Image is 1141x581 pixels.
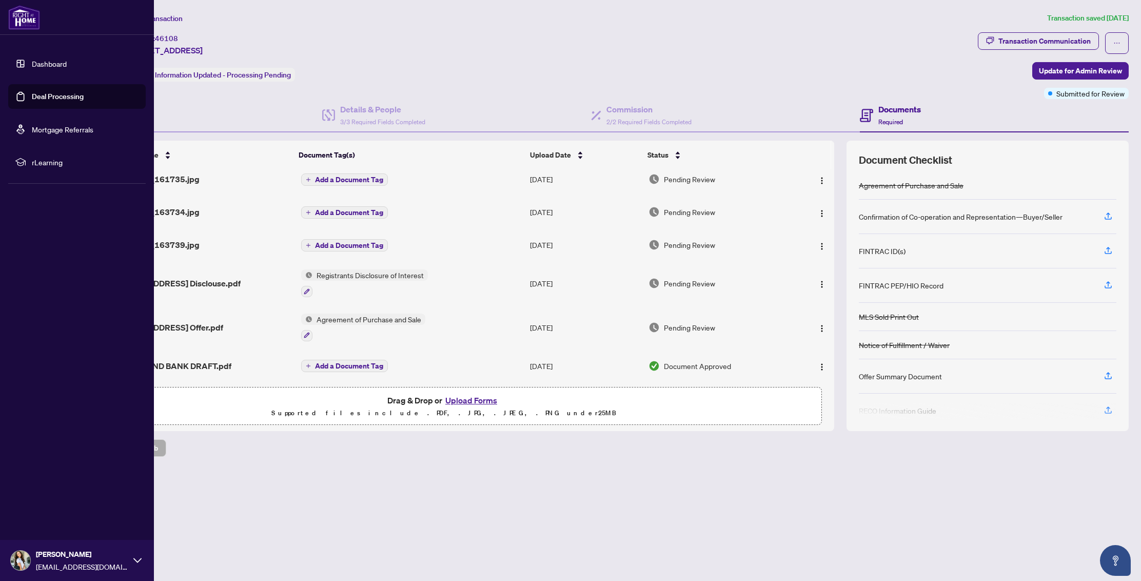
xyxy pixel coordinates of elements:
span: 2/2 Required Fields Completed [606,118,692,126]
button: Add a Document Tag [301,359,388,373]
span: [STREET_ADDRESS] [127,44,203,56]
a: Mortgage Referrals [32,125,93,134]
span: View Transaction [128,14,183,23]
button: Update for Admin Review [1032,62,1129,80]
span: Drag & Drop orUpload FormsSupported files include .PDF, .JPG, .JPEG, .PNG under25MB [66,388,821,425]
img: Document Status [648,206,660,218]
span: Registrants Disclosure of Interest [312,269,428,281]
h4: Commission [606,103,692,115]
button: Logo [814,358,830,374]
img: Document Status [648,173,660,185]
div: Offer Summary Document [859,371,942,382]
span: rLearning [32,157,139,168]
span: [PERSON_NAME] [36,549,128,560]
span: 46108 [155,34,178,43]
div: Agreement of Purchase and Sale [859,180,963,191]
td: [DATE] [526,261,644,305]
span: Update for Admin Review [1039,63,1122,79]
div: FINTRAC ID(s) [859,245,906,257]
div: Status: [127,68,295,82]
img: Logo [818,280,826,288]
span: plus [306,177,311,182]
div: Transaction Communication [998,33,1091,49]
article: Transaction saved [DATE] [1047,12,1129,24]
button: Status IconAgreement of Purchase and Sale [301,314,425,341]
span: Document Approved [664,360,731,372]
td: [DATE] [526,228,644,261]
img: Document Status [648,360,660,372]
span: [STREET_ADDRESS] Disclouse.pdf [110,277,241,289]
img: Document Status [648,322,660,333]
img: Logo [818,324,826,333]
span: Pending Review [664,173,715,185]
span: ellipsis [1113,40,1120,47]
img: Logo [818,209,826,218]
button: Add a Document Tag [301,206,388,219]
td: [DATE] [526,196,644,228]
button: Add a Document Tag [301,239,388,251]
div: MLS Sold Print Out [859,311,919,322]
div: FINTRAC PEP/HIO Record [859,280,943,291]
button: Logo [814,319,830,336]
span: Status [647,149,668,161]
img: Document Status [648,239,660,250]
span: plus [306,363,311,369]
span: Pending Review [664,322,715,333]
th: (12) File Name [105,141,295,169]
span: [EMAIL_ADDRESS][DOMAIN_NAME] [36,561,128,572]
img: Status Icon [301,314,312,325]
img: Document Status [648,278,660,289]
span: plus [306,243,311,248]
span: Add a Document Tag [315,362,383,370]
span: Required [878,118,903,126]
span: Submitted for Review [1056,88,1125,99]
span: Information Updated - Processing Pending [155,70,291,80]
h4: Details & People [340,103,425,115]
span: Document Checklist [859,153,952,167]
button: Logo [814,237,830,253]
td: [DATE] [526,350,644,382]
span: RBC SLIP AND BANK DRAFT.pdf [110,360,231,372]
span: Pending Review [664,206,715,218]
div: Notice of Fulfillment / Waiver [859,339,950,351]
th: Status [643,141,790,169]
span: Add a Document Tag [315,176,383,183]
a: Dashboard [32,59,67,68]
span: Upload Date [530,149,571,161]
button: Add a Document Tag [301,173,388,186]
span: Add a Document Tag [315,242,383,249]
button: Upload Forms [442,394,500,407]
a: Deal Processing [32,92,84,101]
button: Open asap [1100,545,1131,576]
th: Upload Date [526,141,643,169]
img: logo [8,5,40,30]
img: Logo [818,363,826,371]
button: Add a Document Tag [301,238,388,251]
button: Logo [814,275,830,292]
span: Drag & Drop or [387,394,500,407]
button: Add a Document Tag [301,360,388,372]
button: Transaction Communication [978,32,1099,50]
span: Pending Review [664,239,715,250]
h4: Documents [878,103,921,115]
img: Logo [818,177,826,185]
img: Profile Icon [11,551,30,570]
span: [STREET_ADDRESS] Offer.pdf [110,321,223,334]
button: Logo [814,171,830,187]
span: 20250728_163734.jpg [110,206,200,218]
span: Add a Document Tag [315,209,383,216]
span: Pending Review [664,278,715,289]
button: Status IconRegistrants Disclosure of Interest [301,269,428,297]
td: [DATE] [526,163,644,196]
span: plus [306,210,311,215]
th: Document Tag(s) [294,141,526,169]
p: Supported files include .PDF, .JPG, .JPEG, .PNG under 25 MB [72,407,815,419]
button: Add a Document Tag [301,172,388,186]
button: Logo [814,204,830,220]
span: Agreement of Purchase and Sale [312,314,425,325]
img: Logo [818,242,826,250]
td: [DATE] [526,305,644,350]
button: Add a Document Tag [301,205,388,219]
img: Status Icon [301,269,312,281]
div: Confirmation of Co-operation and Representation—Buyer/Seller [859,211,1063,222]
